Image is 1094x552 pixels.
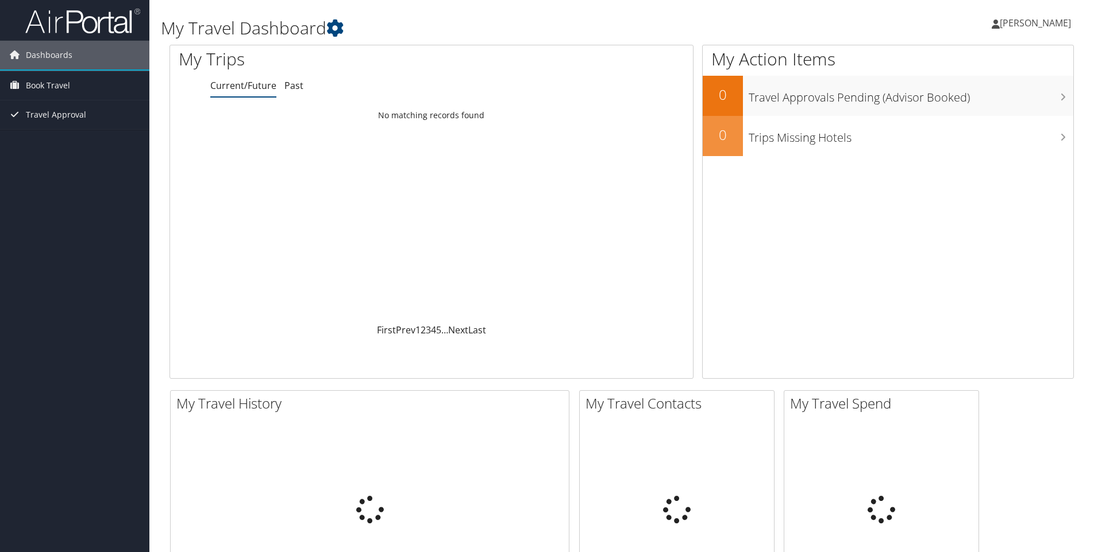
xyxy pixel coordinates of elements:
a: [PERSON_NAME] [992,6,1083,40]
a: 4 [431,324,436,336]
h2: My Travel History [176,394,569,413]
h2: 0 [703,125,743,145]
span: Book Travel [26,71,70,100]
a: 0Trips Missing Hotels [703,116,1073,156]
td: No matching records found [170,105,693,126]
a: Current/Future [210,79,276,92]
a: Next [448,324,468,336]
a: 0Travel Approvals Pending (Advisor Booked) [703,76,1073,116]
a: Prev [396,324,415,336]
h1: My Action Items [703,47,1073,71]
span: Travel Approval [26,100,86,129]
a: 2 [421,324,426,336]
a: 1 [415,324,421,336]
h1: My Travel Dashboard [161,16,775,40]
a: 3 [426,324,431,336]
span: … [441,324,448,336]
h2: My Travel Contacts [585,394,774,413]
h2: My Travel Spend [790,394,979,413]
a: Last [468,324,486,336]
img: airportal-logo.png [25,7,140,34]
a: 5 [436,324,441,336]
h3: Trips Missing Hotels [749,124,1073,146]
h2: 0 [703,85,743,104]
h1: My Trips [179,47,467,71]
h3: Travel Approvals Pending (Advisor Booked) [749,84,1073,106]
span: [PERSON_NAME] [1000,17,1071,29]
span: Dashboards [26,41,72,69]
a: Past [284,79,303,92]
a: First [377,324,396,336]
